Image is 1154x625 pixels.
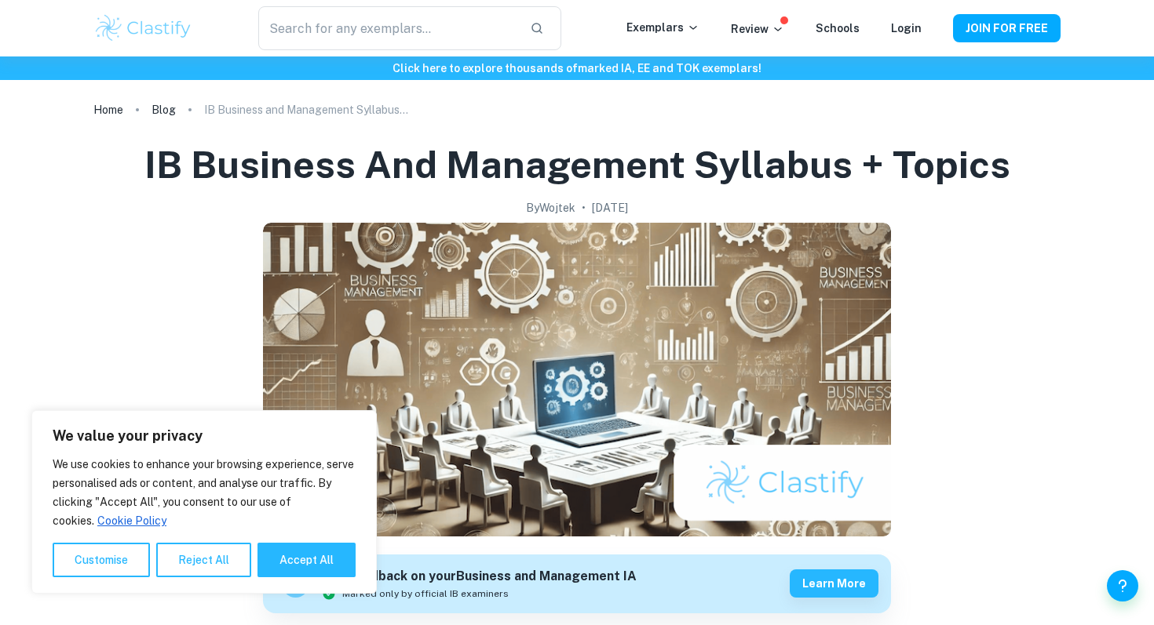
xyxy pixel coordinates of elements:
[93,13,193,44] img: Clastify logo
[152,99,176,121] a: Blog
[97,514,167,528] a: Cookie Policy
[1107,570,1138,601] button: Help and Feedback
[257,543,356,577] button: Accept All
[144,140,1010,190] h1: IB Business and Management Syllabus + Topics
[204,101,408,118] p: IB Business and Management Syllabus + Topics
[31,410,377,594] div: We value your privacy
[3,60,1151,77] h6: Click here to explore thousands of marked IA, EE and TOK exemplars !
[53,543,150,577] button: Customise
[816,22,860,35] a: Schools
[582,199,586,216] p: •
[156,543,251,577] button: Reject All
[626,19,699,36] p: Exemplars
[790,569,878,598] button: Learn more
[93,99,123,121] a: Home
[953,14,1061,42] button: JOIN FOR FREE
[526,199,575,216] h2: By Wojtek
[263,223,891,536] img: IB Business and Management Syllabus + Topics cover image
[891,22,922,35] a: Login
[53,427,356,445] p: We value your privacy
[258,6,517,50] input: Search for any exemplars...
[263,554,891,613] a: Get feedback on yourBusiness and Management IAMarked only by official IB examinersLearn more
[731,20,784,38] p: Review
[53,455,356,530] p: We use cookies to enhance your browsing experience, serve personalised ads or content, and analys...
[322,567,637,587] h6: Get feedback on your Business and Management IA
[342,587,509,601] span: Marked only by official IB examiners
[592,199,628,216] h2: [DATE]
